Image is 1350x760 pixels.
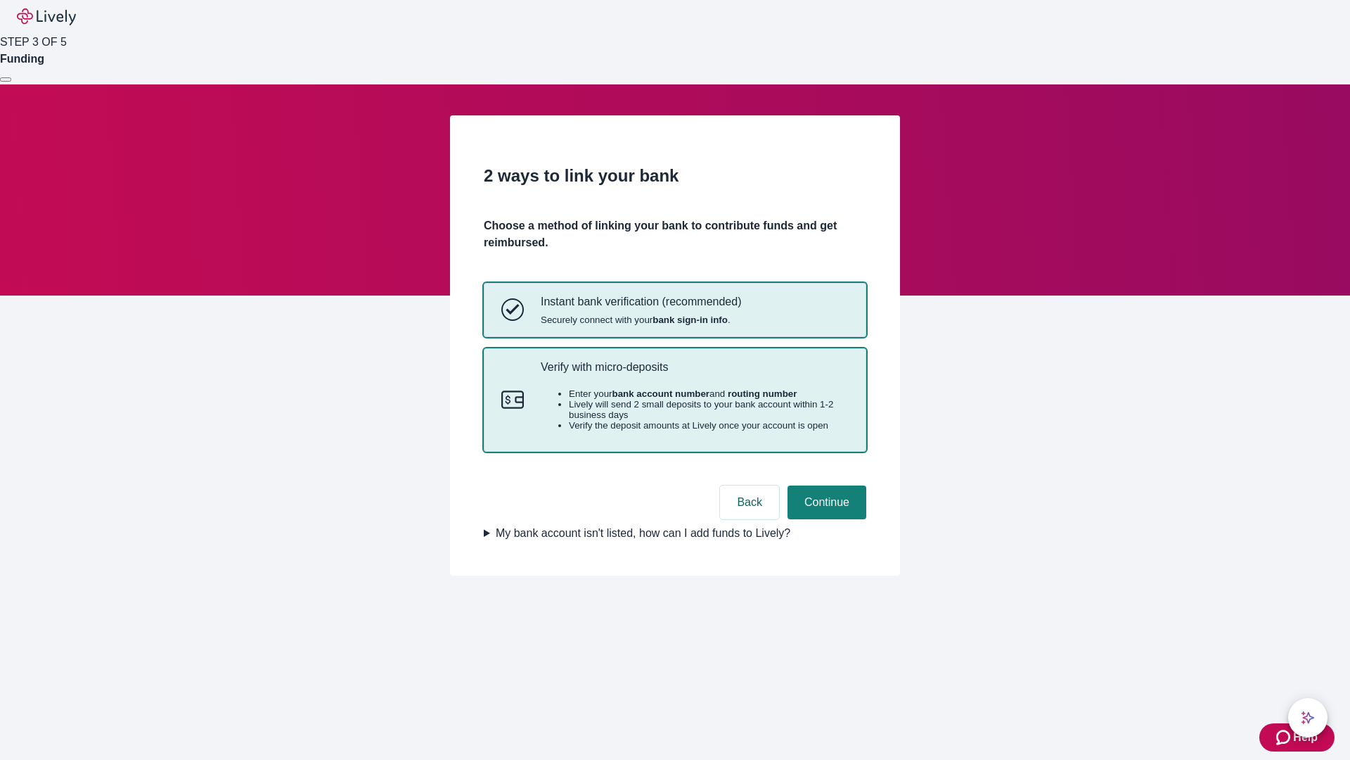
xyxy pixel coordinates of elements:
[501,298,524,321] svg: Instant bank verification
[569,388,849,399] li: Enter your and
[1259,723,1335,752] button: Zendesk support iconHelp
[501,388,524,411] svg: Micro-deposits
[1301,711,1315,725] svg: Lively AI Assistant
[787,486,866,519] button: Continue
[728,388,797,399] strong: routing number
[720,486,779,519] button: Back
[569,399,849,420] li: Lively will send 2 small deposits to your bank account within 1-2 business days
[612,388,710,399] strong: bank account number
[17,8,76,25] img: Lively
[541,315,741,325] span: Securely connect with your .
[484,284,866,336] button: Instant bank verificationInstant bank verification (recommended)Securely connect with yourbank si...
[484,525,866,542] summary: My bank account isn't listed, how can I add funds to Lively?
[1293,729,1318,746] span: Help
[484,217,866,251] h4: Choose a method of linking your bank to contribute funds and get reimbursed.
[569,420,849,431] li: Verify the deposit amounts at Lively once your account is open
[1288,698,1327,737] button: chat
[484,163,866,189] h2: 2 ways to link your bank
[652,315,728,325] strong: bank sign-in info
[1276,729,1293,746] svg: Zendesk support icon
[541,295,741,308] p: Instant bank verification (recommended)
[484,349,866,452] button: Micro-depositsVerify with micro-depositsEnter yourbank account numberand routing numberLively wil...
[541,360,849,374] p: Verify with micro-deposits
